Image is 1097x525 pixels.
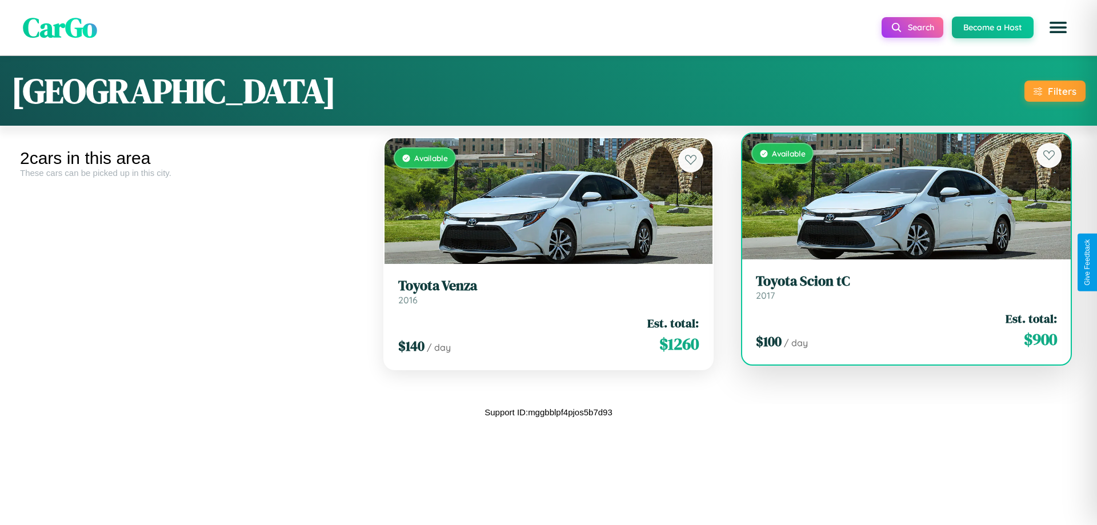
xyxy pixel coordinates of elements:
[414,153,448,163] span: Available
[23,9,97,46] span: CarGo
[485,404,612,420] p: Support ID: mggbblpf4pjos5b7d93
[398,278,699,306] a: Toyota Venza2016
[11,67,336,114] h1: [GEOGRAPHIC_DATA]
[952,17,1034,38] button: Become a Host
[756,273,1057,301] a: Toyota Scion tC2017
[882,17,943,38] button: Search
[398,294,418,306] span: 2016
[398,278,699,294] h3: Toyota Venza
[1024,328,1057,351] span: $ 900
[772,149,806,158] span: Available
[1024,81,1086,102] button: Filters
[756,273,1057,290] h3: Toyota Scion tC
[1048,85,1076,97] div: Filters
[1083,239,1091,286] div: Give Feedback
[398,336,425,355] span: $ 140
[756,290,775,301] span: 2017
[427,342,451,353] span: / day
[20,149,361,168] div: 2 cars in this area
[1006,310,1057,327] span: Est. total:
[908,22,934,33] span: Search
[756,332,782,351] span: $ 100
[20,168,361,178] div: These cars can be picked up in this city.
[647,315,699,331] span: Est. total:
[784,337,808,348] span: / day
[1042,11,1074,43] button: Open menu
[659,332,699,355] span: $ 1260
